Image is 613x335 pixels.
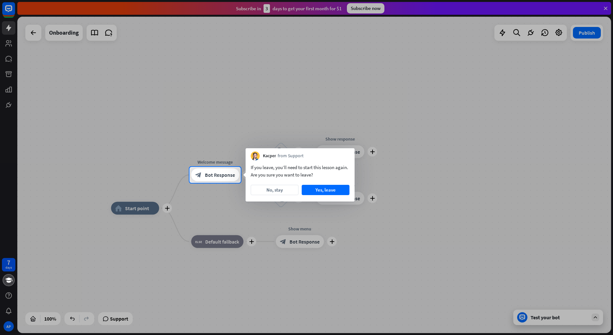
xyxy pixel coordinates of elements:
i: block_bot_response [195,172,202,178]
button: Yes, leave [302,185,349,195]
span: from Support [278,153,304,159]
div: If you leave, you’ll need to start this lesson again. Are you sure you want to leave? [251,164,349,178]
button: Open LiveChat chat widget [5,3,24,22]
span: Bot Response [205,172,235,178]
button: No, stay [251,185,298,195]
span: Kacper [263,153,276,159]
